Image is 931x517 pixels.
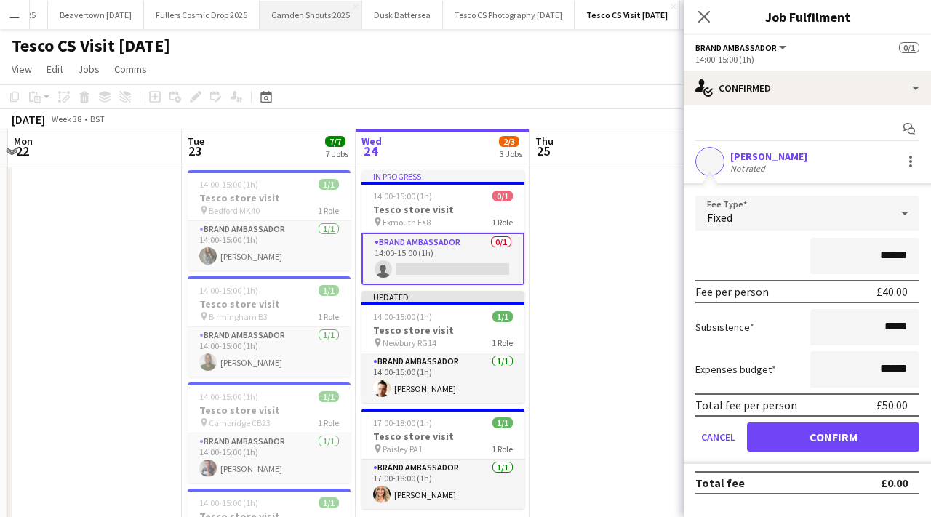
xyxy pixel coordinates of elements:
span: Edit [47,63,63,76]
span: Exmouth EX8 [383,217,431,228]
div: £0.00 [881,476,908,490]
span: 1/1 [319,391,339,402]
app-job-card: 14:00-15:00 (1h)1/1Tesco store visit Bedford MK401 RoleBrand Ambassador1/114:00-15:00 (1h)[PERSON... [188,170,351,270]
span: Week 38 [48,113,84,124]
span: 17:00-18:00 (1h) [373,417,432,428]
app-card-role: Brand Ambassador1/114:00-15:00 (1h)[PERSON_NAME] [188,433,351,483]
span: Jobs [78,63,100,76]
app-job-card: 14:00-15:00 (1h)1/1Tesco store visit Birmingham B31 RoleBrand Ambassador1/114:00-15:00 (1h)[PERSO... [188,276,351,377]
span: 14:00-15:00 (1h) [373,311,432,322]
span: Birmingham B3 [209,311,268,322]
span: 1/1 [319,497,339,508]
span: 0/1 [899,42,919,53]
label: Expenses budget [695,363,776,376]
a: Edit [41,60,69,79]
button: Tesco CS Photography [DATE] [443,1,575,29]
span: 1 Role [492,444,513,454]
span: Paisley PA1 [383,444,423,454]
button: Confirm [747,422,919,452]
label: Subsistence [695,321,754,334]
span: 0/1 [492,191,513,201]
span: 1 Role [492,217,513,228]
div: Fee per person [695,284,769,299]
h3: Tesco store visit [188,191,351,204]
h3: Tesco store visit [361,324,524,337]
app-job-card: Updated14:00-15:00 (1h)1/1Tesco store visit Newbury RG141 RoleBrand Ambassador1/114:00-15:00 (1h)... [361,291,524,403]
span: Newbury RG14 [383,337,436,348]
button: Dusk Battersea [362,1,443,29]
span: 14:00-15:00 (1h) [373,191,432,201]
span: Mon [14,135,33,148]
span: Comms [114,63,147,76]
a: Comms [108,60,153,79]
span: 14:00-15:00 (1h) [199,391,258,402]
div: Total fee per person [695,398,797,412]
app-card-role: Brand Ambassador1/117:00-18:00 (1h)[PERSON_NAME] [361,460,524,509]
div: Total fee [695,476,745,490]
div: Not rated [730,163,768,174]
span: 1 Role [318,417,339,428]
span: Tue [188,135,204,148]
span: 1/1 [492,311,513,322]
span: 24 [359,143,382,159]
app-card-role: Brand Ambassador0/114:00-15:00 (1h) [361,233,524,285]
span: Cambridge CB23 [209,417,271,428]
div: BST [90,113,105,124]
div: Updated [361,291,524,302]
span: Brand Ambassador [695,42,777,53]
a: Jobs [72,60,105,79]
div: [PERSON_NAME] [730,150,807,163]
span: 1 Role [318,311,339,322]
h3: Tesco store visit [361,430,524,443]
button: Beavertown [DATE] [48,1,144,29]
span: 1/1 [319,179,339,190]
span: Thu [535,135,554,148]
button: Alpacalypse [680,1,749,29]
span: 1 Role [318,205,339,216]
button: Camden Shouts 2025 [260,1,362,29]
button: Fullers Cosmic Drop 2025 [144,1,260,29]
div: 3 Jobs [500,148,522,159]
span: Wed [361,135,382,148]
app-card-role: Brand Ambassador1/114:00-15:00 (1h)[PERSON_NAME] [361,353,524,403]
div: 14:00-15:00 (1h) [695,54,919,65]
div: £50.00 [876,398,908,412]
span: View [12,63,32,76]
div: [DATE] [12,112,45,127]
div: £40.00 [876,284,908,299]
app-card-role: Brand Ambassador1/114:00-15:00 (1h)[PERSON_NAME] [188,221,351,270]
div: 7 Jobs [326,148,348,159]
span: 14:00-15:00 (1h) [199,497,258,508]
span: 1/1 [319,285,339,296]
span: 25 [533,143,554,159]
span: 22 [12,143,33,159]
button: Tesco CS Visit [DATE] [575,1,680,29]
span: Bedford MK40 [209,205,260,216]
a: View [6,60,38,79]
span: 23 [185,143,204,159]
app-job-card: 17:00-18:00 (1h)1/1Tesco store visit Paisley PA11 RoleBrand Ambassador1/117:00-18:00 (1h)[PERSON_... [361,409,524,509]
h3: Job Fulfilment [684,7,931,26]
span: 2/3 [499,136,519,147]
app-job-card: 14:00-15:00 (1h)1/1Tesco store visit Cambridge CB231 RoleBrand Ambassador1/114:00-15:00 (1h)[PERS... [188,382,351,483]
div: Confirmed [684,71,931,105]
span: 7/7 [325,136,345,147]
button: Brand Ambassador [695,42,788,53]
h3: Tesco store visit [361,203,524,216]
h3: Tesco store visit [188,404,351,417]
app-card-role: Brand Ambassador1/114:00-15:00 (1h)[PERSON_NAME] [188,327,351,377]
span: 1/1 [492,417,513,428]
span: 1 Role [492,337,513,348]
span: Fixed [707,210,732,225]
h1: Tesco CS Visit [DATE] [12,35,170,57]
span: 14:00-15:00 (1h) [199,285,258,296]
div: In progress [361,170,524,182]
app-job-card: In progress14:00-15:00 (1h)0/1Tesco store visit Exmouth EX81 RoleBrand Ambassador0/114:00-15:00 (1h) [361,170,524,285]
h3: Tesco store visit [188,297,351,310]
